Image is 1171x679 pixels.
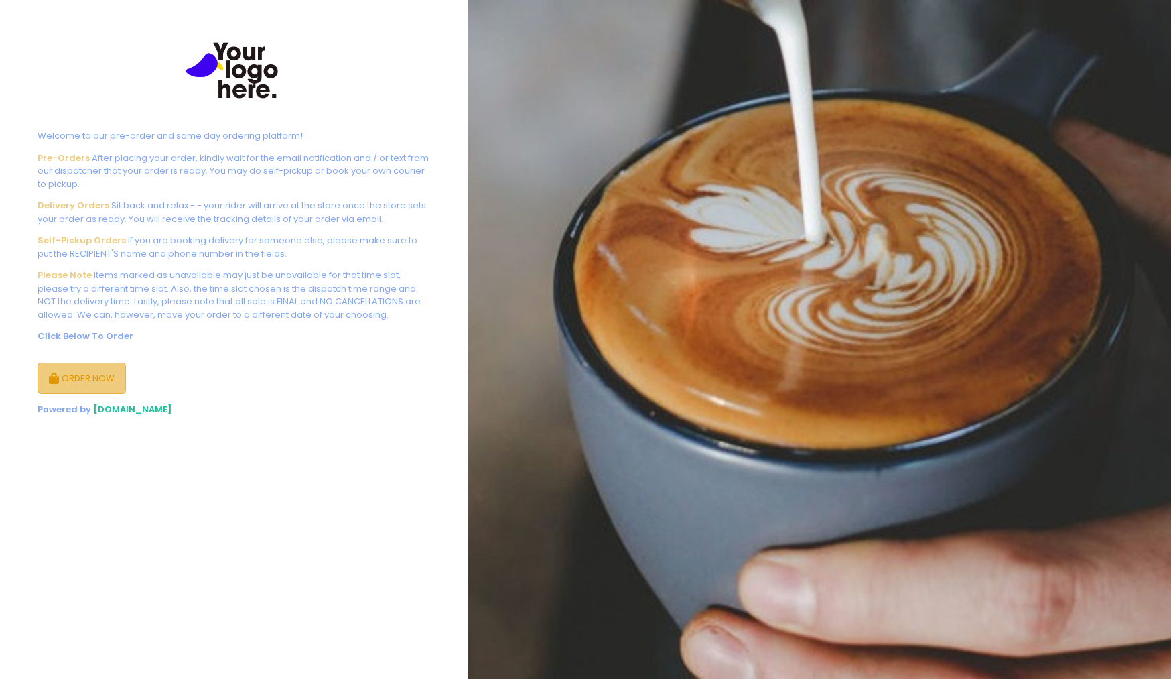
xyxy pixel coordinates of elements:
[38,199,431,225] div: Sit back and relax - - your rider will arrive at the store once the store sets your order as read...
[182,20,282,121] img: Tea Time
[38,269,92,282] b: Please Note
[93,403,172,416] a: [DOMAIN_NAME]
[38,403,431,416] div: Powered by
[38,269,431,321] div: Items marked as unavailable may just be unavailable for that time slot, please try a different ti...
[38,199,109,212] b: Delivery Orders
[38,151,431,191] div: After placing your order, kindly wait for the email notification and / or text from our dispatche...
[38,330,431,343] div: Click Below To Order
[38,129,431,143] div: Welcome to our pre-order and same day ordering platform!
[38,234,431,260] div: If you are booking delivery for someone else, please make sure to put the RECIPIENT'S name and ph...
[38,151,90,164] b: Pre-Orders
[38,363,126,395] button: ORDER NOW
[38,234,126,247] b: Self-Pickup Orders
